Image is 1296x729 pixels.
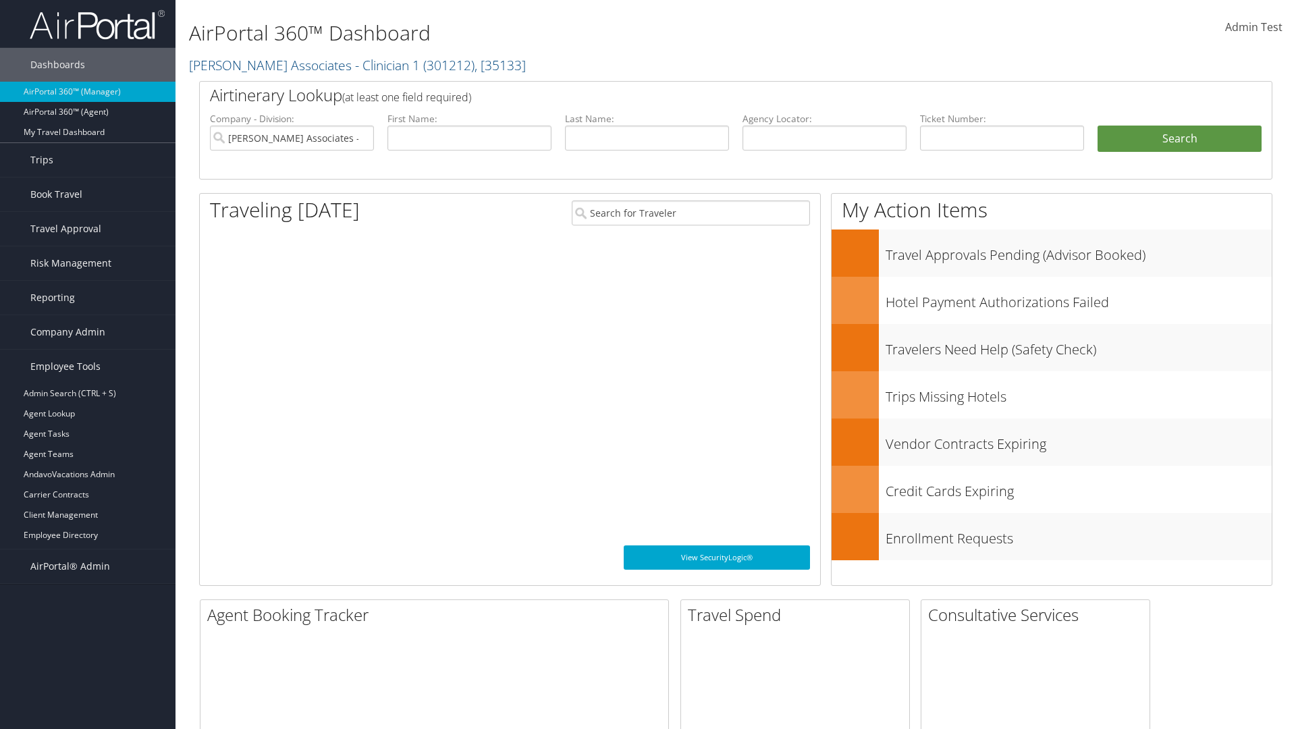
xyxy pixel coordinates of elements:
[30,281,75,315] span: Reporting
[210,196,360,224] h1: Traveling [DATE]
[742,112,907,126] label: Agency Locator:
[572,200,810,225] input: Search for Traveler
[189,19,918,47] h1: AirPortal 360™ Dashboard
[30,178,82,211] span: Book Travel
[423,56,475,74] span: ( 301212 )
[30,9,165,40] img: airportal-logo.png
[1225,7,1282,49] a: Admin Test
[30,212,101,246] span: Travel Approval
[189,56,526,74] a: [PERSON_NAME] Associates - Clinician 1
[210,84,1172,107] h2: Airtinerary Lookup
[832,513,1272,560] a: Enrollment Requests
[210,112,374,126] label: Company - Division:
[688,603,909,626] h2: Travel Spend
[920,112,1084,126] label: Ticket Number:
[886,239,1272,265] h3: Travel Approvals Pending (Advisor Booked)
[832,196,1272,224] h1: My Action Items
[1225,20,1282,34] span: Admin Test
[886,428,1272,454] h3: Vendor Contracts Expiring
[886,475,1272,501] h3: Credit Cards Expiring
[832,418,1272,466] a: Vendor Contracts Expiring
[886,286,1272,312] h3: Hotel Payment Authorizations Failed
[832,371,1272,418] a: Trips Missing Hotels
[342,90,471,105] span: (at least one field required)
[30,246,111,280] span: Risk Management
[30,48,85,82] span: Dashboards
[475,56,526,74] span: , [ 35133 ]
[832,277,1272,324] a: Hotel Payment Authorizations Failed
[207,603,668,626] h2: Agent Booking Tracker
[1098,126,1262,153] button: Search
[928,603,1150,626] h2: Consultative Services
[886,333,1272,359] h3: Travelers Need Help (Safety Check)
[832,230,1272,277] a: Travel Approvals Pending (Advisor Booked)
[30,143,53,177] span: Trips
[624,545,810,570] a: View SecurityLogic®
[886,381,1272,406] h3: Trips Missing Hotels
[832,466,1272,513] a: Credit Cards Expiring
[30,350,101,383] span: Employee Tools
[30,549,110,583] span: AirPortal® Admin
[832,324,1272,371] a: Travelers Need Help (Safety Check)
[886,522,1272,548] h3: Enrollment Requests
[387,112,551,126] label: First Name:
[565,112,729,126] label: Last Name:
[30,315,105,349] span: Company Admin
